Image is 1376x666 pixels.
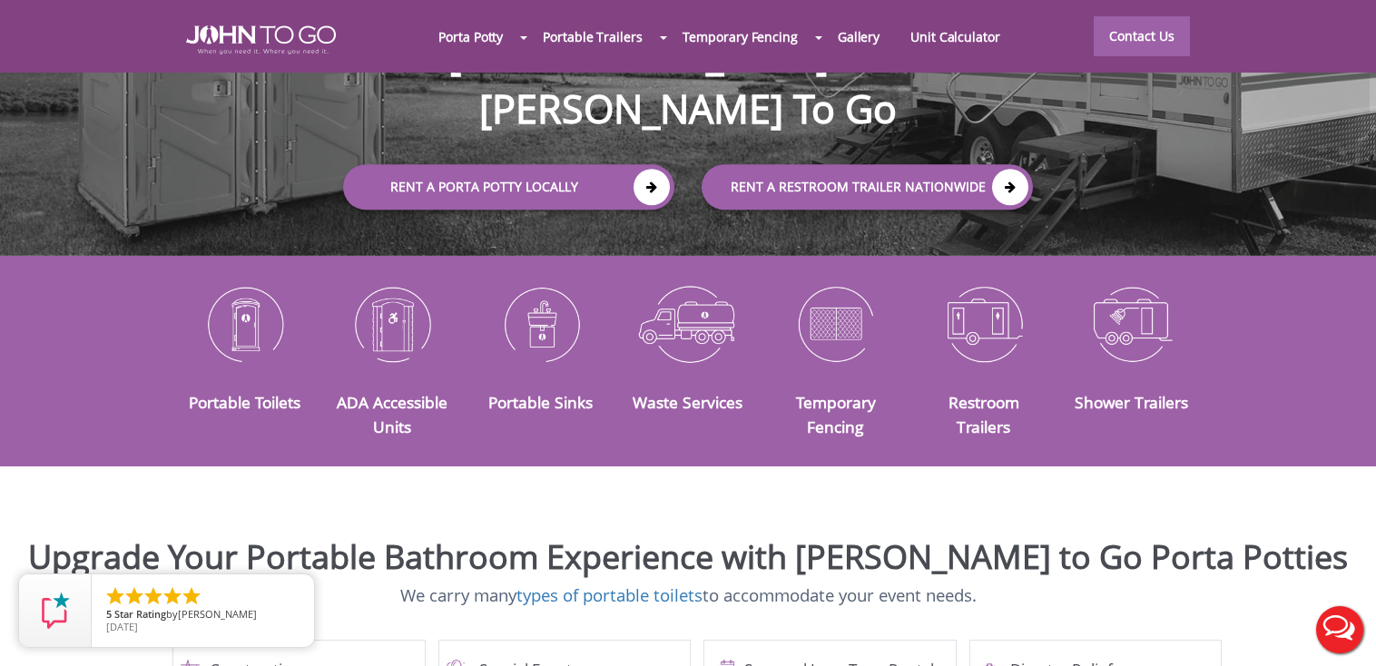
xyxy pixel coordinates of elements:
img: JOHN to go [186,25,336,54]
a: Unit Calculator [895,17,1016,56]
a: Portable Trailers [527,17,657,56]
a: Portable Sinks [488,391,593,413]
p: We carry many to accommodate your event needs. [14,583,1362,608]
a: Restroom Trailers [948,391,1019,436]
a: Rent a Porta Potty Locally [343,165,674,211]
span: 5 [106,607,112,621]
span: [PERSON_NAME] [178,607,257,621]
a: Porta Potty [423,17,518,56]
a: Contact Us [1094,16,1190,56]
img: Shower-Trailers-icon_N.png [1071,277,1192,371]
span: Star Rating [114,607,166,621]
li:  [181,585,202,607]
img: Review Rating [37,593,74,629]
a: Portable Toilets [189,391,300,413]
img: Portable-Sinks-icon_N.png [480,277,601,371]
img: Restroom-Trailers-icon_N.png [923,277,1044,371]
img: Portable-Toilets-icon_N.png [184,277,305,371]
a: Temporary Fencing [796,391,876,436]
li:  [123,585,145,607]
a: Gallery [822,17,895,56]
img: Temporary-Fencing-cion_N.png [775,277,896,371]
span: by [106,609,300,622]
a: Waste Services [633,391,742,413]
a: Shower Trailers [1075,391,1188,413]
li:  [104,585,126,607]
a: Temporary Fencing [667,17,813,56]
img: ADA-Accessible-Units-icon_N.png [332,277,453,371]
img: Waste-Services-icon_N.png [628,277,749,371]
a: types of portable toilets [516,583,703,606]
a: rent a RESTROOM TRAILER Nationwide [702,165,1033,211]
span: [DATE] [106,620,138,633]
h2: Upgrade Your Portable Bathroom Experience with [PERSON_NAME] to Go Porta Potties [14,539,1362,575]
button: Live Chat [1303,593,1376,666]
a: ADA Accessible Units [337,391,447,436]
li:  [143,585,164,607]
li:  [162,585,183,607]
